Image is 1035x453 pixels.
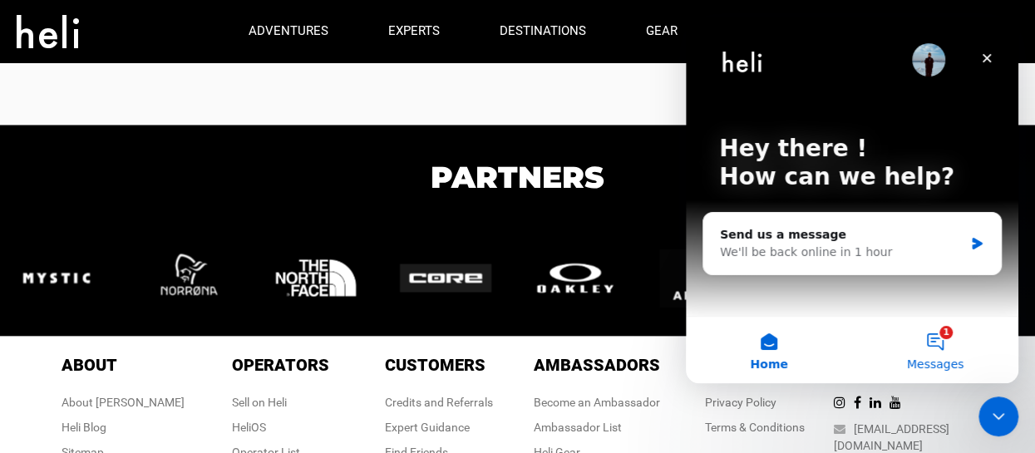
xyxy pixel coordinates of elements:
[705,395,776,408] a: Privacy Policy
[62,420,106,433] a: Heli Blog
[530,259,638,296] img: logo
[232,420,266,433] a: HeliOS
[140,232,249,323] img: logo
[249,22,328,40] p: adventures
[659,232,767,323] img: logo
[62,393,185,410] div: About [PERSON_NAME]
[62,354,117,374] span: About
[834,421,949,451] a: [EMAIL_ADDRESS][DOMAIN_NAME]
[534,354,660,374] span: Ambassadors
[705,420,805,433] a: Terms & Conditions
[385,354,485,374] span: Customers
[232,393,329,410] div: Sell on Heli
[270,232,378,323] img: logo
[978,396,1018,436] iframe: Intercom live chat
[534,418,660,435] div: Ambassador List
[686,17,1018,383] iframe: Intercom live chat
[385,395,493,408] a: Credits and Referrals
[400,263,508,292] img: logo
[388,22,440,40] p: experts
[385,420,470,433] a: Expert Guidance
[534,395,660,408] a: Become an Ambassador
[232,354,329,374] span: Operators
[500,22,586,40] p: destinations
[11,232,119,323] img: logo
